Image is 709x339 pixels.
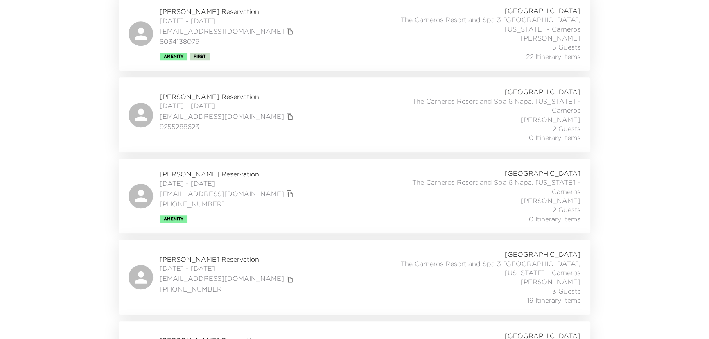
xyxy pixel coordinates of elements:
span: 22 Itinerary Items [526,52,580,61]
span: Amenity [164,54,183,59]
span: 19 Itinerary Items [527,296,580,305]
span: [GEOGRAPHIC_DATA] [505,250,580,259]
button: copy primary member email [284,273,296,285]
span: [PERSON_NAME] Reservation [160,255,296,264]
span: [GEOGRAPHIC_DATA] [505,87,580,96]
span: 0 Itinerary Items [529,215,580,224]
span: 2 Guests [553,205,580,214]
span: [PERSON_NAME] [521,277,580,286]
button: copy primary member email [284,188,296,199]
span: [PERSON_NAME] Reservation [160,92,296,101]
span: [PHONE_NUMBER] [160,199,296,208]
span: [PERSON_NAME] [521,196,580,205]
a: [EMAIL_ADDRESS][DOMAIN_NAME] [160,27,284,36]
span: [DATE] - [DATE] [160,179,296,188]
a: [PERSON_NAME] Reservation[DATE] - [DATE][EMAIL_ADDRESS][DOMAIN_NAME]copy primary member email[PHO... [119,240,590,314]
span: Amenity [164,217,183,221]
a: [PERSON_NAME] Reservation[DATE] - [DATE][EMAIL_ADDRESS][DOMAIN_NAME]copy primary member email9255... [119,77,590,152]
span: First [194,54,205,59]
span: 2 Guests [553,124,580,133]
button: copy primary member email [284,111,296,122]
span: [DATE] - [DATE] [160,264,296,273]
span: The Carneros Resort and Spa 6 Napa, [US_STATE] - Carneros [400,97,580,115]
a: [EMAIL_ADDRESS][DOMAIN_NAME] [160,112,284,121]
span: The Carneros Resort and Spa 3 [GEOGRAPHIC_DATA], [US_STATE] - Carneros [400,15,580,34]
span: [PERSON_NAME] Reservation [160,7,296,16]
span: 0 Itinerary Items [529,133,580,142]
a: [PERSON_NAME] Reservation[DATE] - [DATE][EMAIL_ADDRESS][DOMAIN_NAME]copy primary member email[PHO... [119,159,590,233]
span: [PERSON_NAME] [521,115,580,124]
span: [GEOGRAPHIC_DATA] [505,6,580,15]
span: 9255288623 [160,122,296,131]
span: [DATE] - [DATE] [160,16,296,25]
span: [PERSON_NAME] Reservation [160,169,296,179]
span: [DATE] - [DATE] [160,101,296,110]
span: [PERSON_NAME] [521,34,580,43]
span: [GEOGRAPHIC_DATA] [505,169,580,178]
button: copy primary member email [284,25,296,37]
span: 5 Guests [552,43,580,52]
span: 3 Guests [552,287,580,296]
span: The Carneros Resort and Spa 3 [GEOGRAPHIC_DATA], [US_STATE] - Carneros [400,259,580,278]
span: The Carneros Resort and Spa 6 Napa, [US_STATE] - Carneros [400,178,580,196]
span: [PHONE_NUMBER] [160,285,296,294]
a: [EMAIL_ADDRESS][DOMAIN_NAME] [160,274,284,283]
a: [EMAIL_ADDRESS][DOMAIN_NAME] [160,189,284,198]
span: 8034138079 [160,37,296,46]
